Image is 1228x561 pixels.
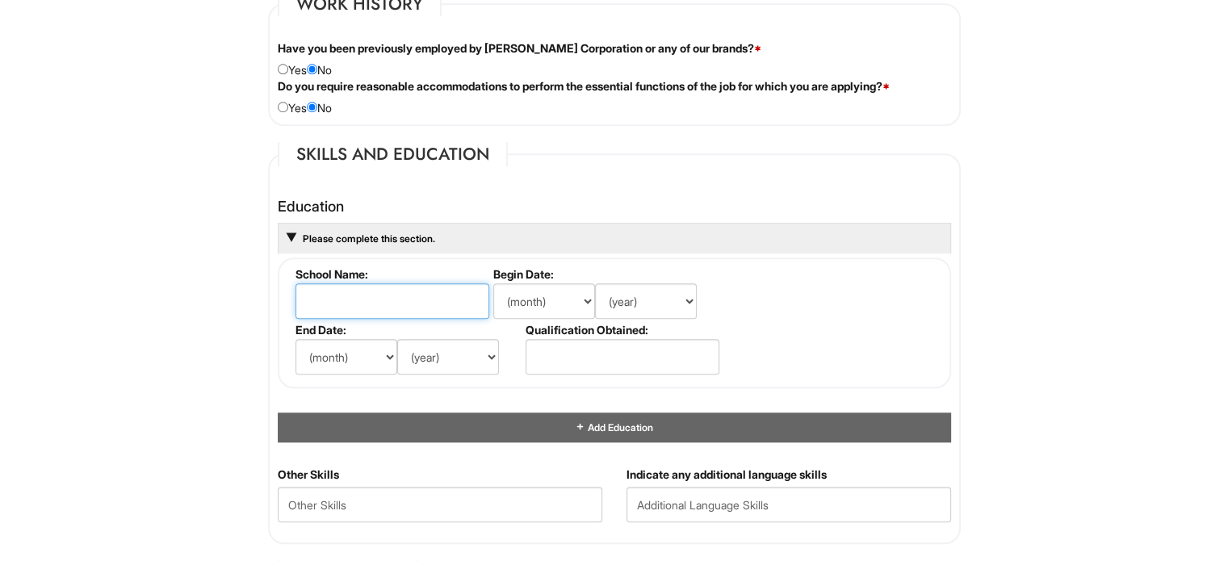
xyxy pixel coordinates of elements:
label: Begin Date: [493,267,717,281]
a: Please complete this section. [301,232,435,245]
div: Yes No [266,40,963,78]
input: Additional Language Skills [627,487,951,522]
label: Other Skills [278,467,339,483]
label: Qualification Obtained: [526,323,717,337]
input: Other Skills [278,487,602,522]
label: End Date: [295,323,519,337]
legend: Skills and Education [278,142,508,166]
a: Add Education [575,421,652,433]
div: Yes No [266,78,963,116]
label: Have you been previously employed by [PERSON_NAME] Corporation or any of our brands? [278,40,761,57]
h4: Education [278,199,951,215]
label: Indicate any additional language skills [627,467,827,483]
span: Add Education [585,421,652,433]
label: School Name: [295,267,487,281]
label: Do you require reasonable accommodations to perform the essential functions of the job for which ... [278,78,890,94]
